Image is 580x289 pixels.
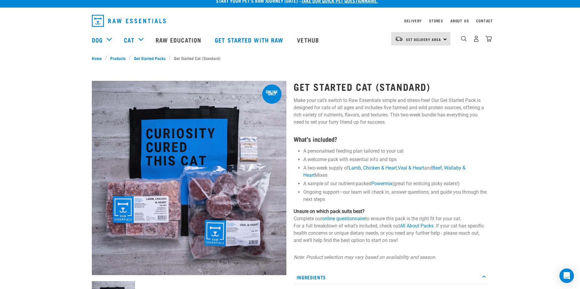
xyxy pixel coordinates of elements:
[294,97,488,126] p: Make your cat’s switch to Raw Essentials simple and stress-free! Our Get Started Pack is designed...
[429,20,443,22] a: Stores
[303,189,488,203] li: Ongoing support—our team will check in, answer questions, and guide you through the next steps
[92,55,488,61] nav: breadcrumbs
[294,81,488,92] h1: Get Started Cat (Standard)
[473,36,479,42] img: user.png
[303,164,488,179] li: A two-week supply of , and Mixes
[485,36,492,42] img: home-icon@2x.png
[398,165,424,171] a: Veal & Heart
[107,55,129,61] a: Products
[404,20,422,22] a: Delivery
[209,28,291,52] a: Get started with Raw
[150,28,209,52] a: Raw Education
[124,35,134,44] a: Cat
[395,36,403,42] img: van-moving.png
[131,55,169,61] a: Get Started Packs
[303,148,488,155] li: A personalised feeding plan tailored to your cat
[450,20,469,22] a: About Us
[303,180,488,187] li: A sample of our nutrient-packed (great for enticing picky eaters!)
[294,254,436,260] em: Note: Product selection may vary based on availability and season.
[92,81,286,275] img: Assortment Of Raw Essential Products For Cats Including, Blue And Black Tote Bag With "Curiosity ...
[92,55,105,61] a: Home
[92,35,103,44] a: Dog
[322,216,365,221] a: online questionnaire
[92,15,166,27] img: Raw Essentials Logo
[87,12,493,29] nav: dropdown navigation
[461,36,467,42] img: home-icon-1@2x.png
[294,271,488,284] p: Ingredients
[400,223,433,229] a: All About Packs
[371,181,392,186] a: Powermix
[294,208,365,214] strong: Unsure on which pack suits best?
[291,28,327,52] a: Vethub
[476,20,493,22] a: Contact
[294,137,337,141] strong: What’s included?
[294,208,488,244] p: Complete our to ensure this pack is the right fit for your cat. For a full breakdown of what's in...
[349,165,397,171] a: Lamb, Chicken & Heart
[559,268,574,283] div: Open Intercom Messenger
[406,38,441,40] span: Set Delivery Area
[303,156,488,163] li: A welcome pack with essential info and tips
